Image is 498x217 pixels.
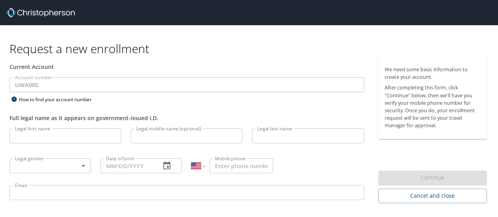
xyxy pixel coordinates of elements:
[209,158,273,173] input: Enter phone number
[9,158,91,173] div: ​
[378,189,487,203] button: Cancel and close
[9,41,493,56] h1: Request a new enrollment
[6,8,75,17] img: cbt logo
[9,95,108,104] div: How to find your account number
[385,84,481,129] p: After completing this form, click "Continue" below, then we'll have you verify your mobile phone ...
[9,63,364,71] div: Current Account
[100,158,154,173] input: MM/DD/YYYY
[385,66,481,81] p: We need some basic information to create your account.
[385,191,481,201] span: Cancel and close
[9,114,364,122] div: Full legal name as it appears on government-issued I.D.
